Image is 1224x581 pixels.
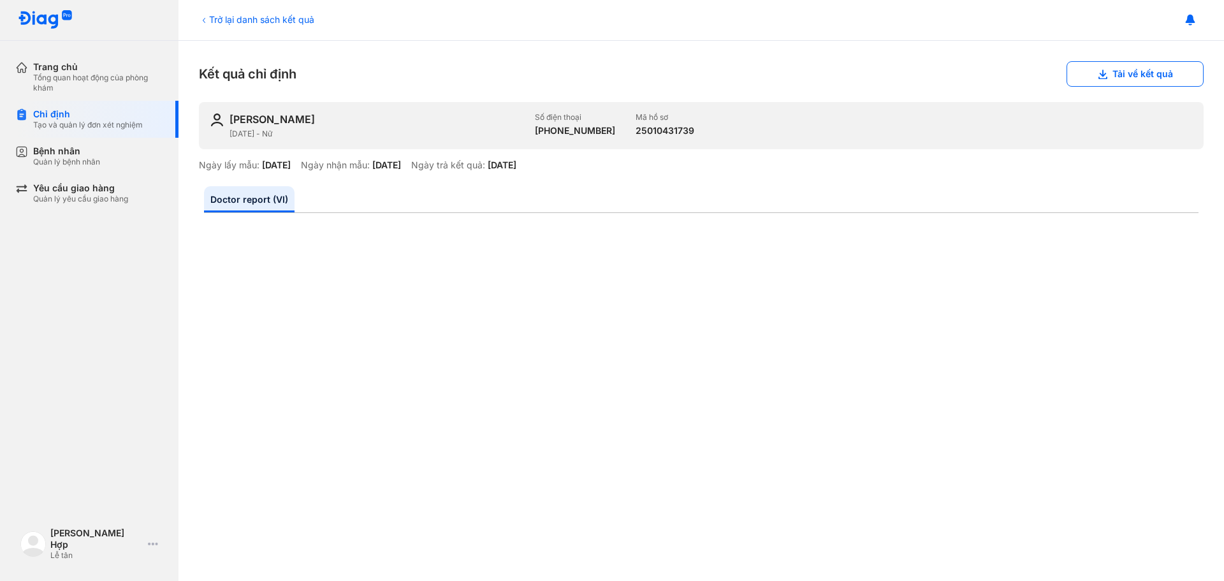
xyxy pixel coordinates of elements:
div: [DATE] - Nữ [229,129,525,139]
div: [PHONE_NUMBER] [535,125,615,136]
div: Bệnh nhân [33,145,100,157]
div: Yêu cầu giao hàng [33,182,128,194]
div: Trang chủ [33,61,163,73]
div: Ngày lấy mẫu: [199,159,259,171]
div: Ngày nhận mẫu: [301,159,370,171]
div: [PERSON_NAME] Hợp [50,527,143,550]
div: Lễ tân [50,550,143,561]
div: Mã hồ sơ [636,112,694,122]
img: logo [18,10,73,30]
div: Số điện thoại [535,112,615,122]
div: Tổng quan hoạt động của phòng khám [33,73,163,93]
div: Trở lại danh sách kết quả [199,13,314,26]
button: Tải về kết quả [1067,61,1204,87]
div: Kết quả chỉ định [199,61,1204,87]
div: Tạo và quản lý đơn xét nghiệm [33,120,143,130]
div: Quản lý yêu cầu giao hàng [33,194,128,204]
a: Doctor report (VI) [204,186,295,212]
div: [DATE] [372,159,401,171]
div: [DATE] [488,159,516,171]
div: [PERSON_NAME] [229,112,315,126]
img: logo [20,531,46,557]
img: user-icon [209,112,224,128]
div: [DATE] [262,159,291,171]
div: Quản lý bệnh nhân [33,157,100,167]
div: Chỉ định [33,108,143,120]
div: Ngày trả kết quả: [411,159,485,171]
div: 25010431739 [636,125,694,136]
